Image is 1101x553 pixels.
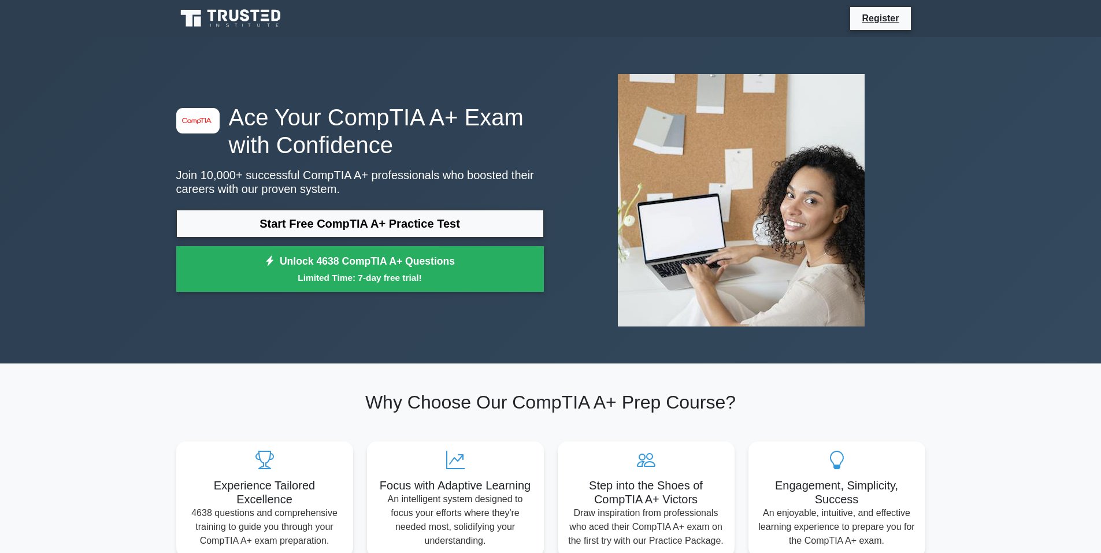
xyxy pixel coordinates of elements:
[176,210,544,237] a: Start Free CompTIA A+ Practice Test
[176,168,544,196] p: Join 10,000+ successful CompTIA A+ professionals who boosted their careers with our proven system.
[186,506,344,548] p: 4638 questions and comprehensive training to guide you through your CompTIA A+ exam preparation.
[376,478,535,492] h5: Focus with Adaptive Learning
[567,506,725,548] p: Draw inspiration from professionals who aced their CompTIA A+ exam on the first try with our Prac...
[855,11,906,25] a: Register
[186,478,344,506] h5: Experience Tailored Excellence
[758,478,916,506] h5: Engagement, Simplicity, Success
[176,246,544,292] a: Unlock 4638 CompTIA A+ QuestionsLimited Time: 7-day free trial!
[191,271,529,284] small: Limited Time: 7-day free trial!
[376,492,535,548] p: An intelligent system designed to focus your efforts where they're needed most, solidifying your ...
[176,103,544,159] h1: Ace Your CompTIA A+ Exam with Confidence
[758,506,916,548] p: An enjoyable, intuitive, and effective learning experience to prepare you for the CompTIA A+ exam.
[176,391,925,413] h2: Why Choose Our CompTIA A+ Prep Course?
[567,478,725,506] h5: Step into the Shoes of CompTIA A+ Victors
